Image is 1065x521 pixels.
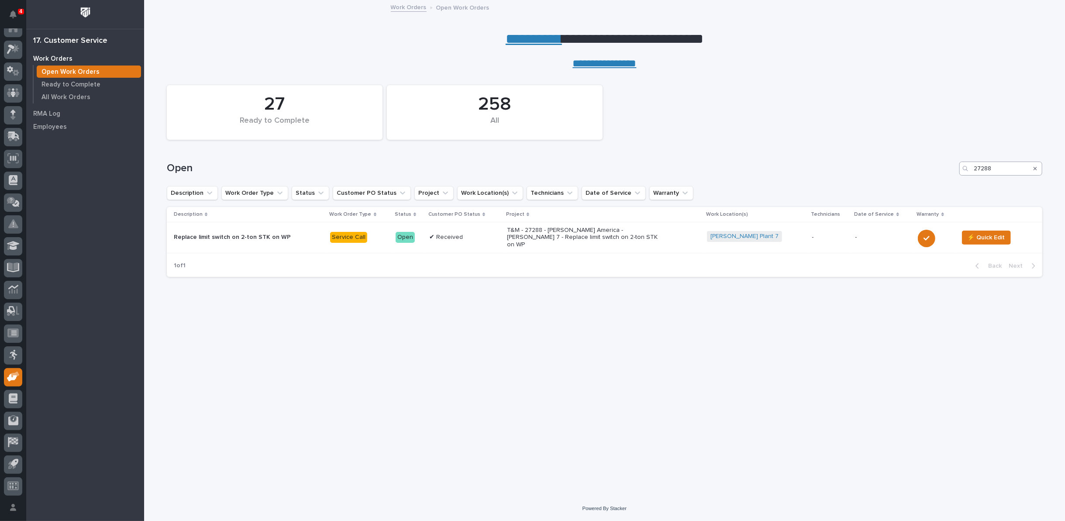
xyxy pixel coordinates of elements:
[395,210,411,219] p: Status
[582,506,627,511] a: Powered By Stacker
[436,2,489,12] p: Open Work Orders
[582,186,646,200] button: Date of Service
[811,210,841,219] p: Technicians
[333,186,411,200] button: Customer PO Status
[19,8,22,14] p: 4
[1005,262,1042,270] button: Next
[34,91,144,103] a: All Work Orders
[959,162,1042,176] input: Search
[855,210,894,219] p: Date of Service
[428,210,480,219] p: Customer PO Status
[527,186,578,200] button: Technicians
[968,262,1005,270] button: Back
[167,186,218,200] button: Description
[167,222,1042,253] tr: Replace limit switch on 2-ton STK on WPService CallOpen✔ ReceivedT&M - 27288 - [PERSON_NAME] Amer...
[396,232,415,243] div: Open
[330,232,367,243] div: Service Call
[917,210,939,219] p: Warranty
[33,123,67,131] p: Employees
[41,93,90,101] p: All Work Orders
[292,186,329,200] button: Status
[41,68,100,76] p: Open Work Orders
[402,93,588,115] div: 258
[968,232,1005,243] span: ⚡ Quick Edit
[167,255,193,276] p: 1 of 1
[649,186,693,200] button: Warranty
[962,231,1011,245] button: ⚡ Quick Edit
[34,66,144,78] a: Open Work Orders
[414,186,454,200] button: Project
[11,10,22,24] div: Notifications4
[983,262,1002,270] span: Back
[506,210,524,219] p: Project
[26,107,144,120] a: RMA Log
[26,120,144,133] a: Employees
[221,186,288,200] button: Work Order Type
[33,55,72,63] p: Work Orders
[182,93,368,115] div: 27
[1009,262,1028,270] span: Next
[429,234,500,241] p: ✔ Received
[706,210,748,219] p: Work Location(s)
[507,227,660,248] p: T&M - 27288 - [PERSON_NAME] America - [PERSON_NAME] 7 - Replace limit switch on 2-ton STK on WP
[457,186,523,200] button: Work Location(s)
[77,4,93,21] img: Workspace Logo
[174,234,323,241] p: Replace limit switch on 2-ton STK on WP
[855,234,911,241] p: -
[391,2,427,12] a: Work Orders
[167,162,956,175] h1: Open
[41,81,100,89] p: Ready to Complete
[4,5,22,24] button: Notifications
[710,233,779,240] a: [PERSON_NAME] Plant 7
[34,78,144,90] a: Ready to Complete
[33,36,107,46] div: 17. Customer Service
[182,116,368,135] div: Ready to Complete
[812,234,848,241] p: -
[26,52,144,65] a: Work Orders
[402,116,588,135] div: All
[329,210,372,219] p: Work Order Type
[174,210,203,219] p: Description
[33,110,60,118] p: RMA Log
